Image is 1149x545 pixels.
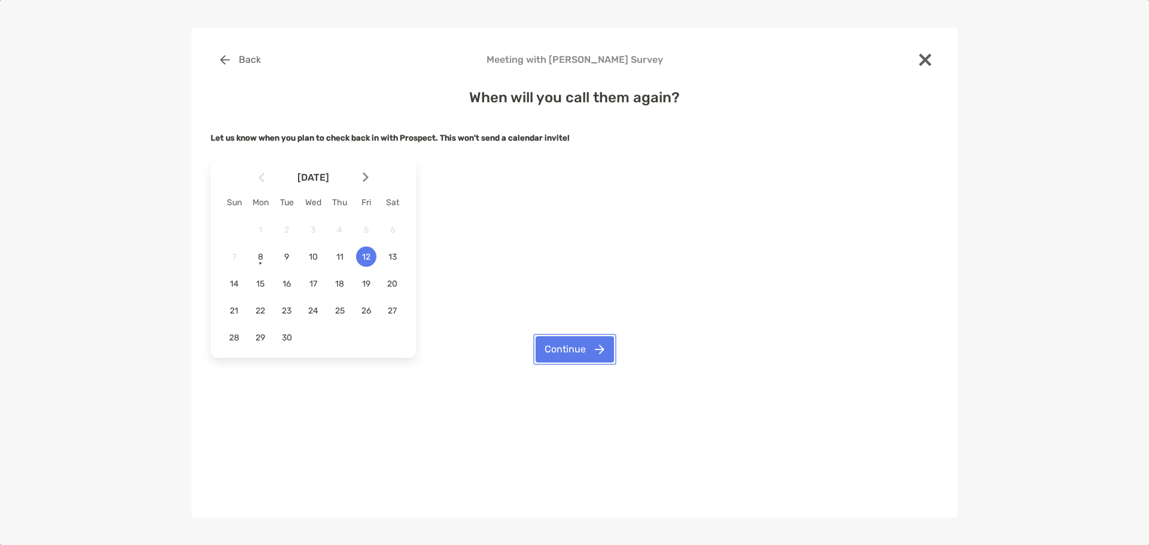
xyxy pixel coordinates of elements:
span: 12 [356,252,376,262]
span: 18 [330,279,350,289]
span: 20 [382,279,403,289]
img: Arrow icon [259,172,265,182]
span: 25 [330,306,350,316]
span: 14 [224,279,244,289]
span: 27 [382,306,403,316]
div: Sun [221,197,247,208]
span: 4 [330,225,350,235]
button: Back [211,47,270,73]
button: Continue [536,336,614,363]
span: 19 [356,279,376,289]
span: 2 [276,225,297,235]
div: Thu [327,197,353,208]
span: 9 [276,252,297,262]
div: Sat [379,197,406,208]
img: button icon [220,55,230,65]
span: 17 [303,279,323,289]
span: 7 [224,252,244,262]
span: 3 [303,225,323,235]
span: 8 [250,252,270,262]
strong: This won't send a calendar invite! [440,133,570,142]
span: 22 [250,306,270,316]
span: 11 [330,252,350,262]
span: 30 [276,333,297,343]
span: 16 [276,279,297,289]
div: Mon [247,197,273,208]
span: 1 [250,225,270,235]
span: 6 [382,225,403,235]
span: 23 [276,306,297,316]
span: 21 [224,306,244,316]
div: Fri [353,197,379,208]
span: 24 [303,306,323,316]
div: Wed [300,197,326,208]
img: Arrow icon [363,172,369,182]
span: 5 [356,225,376,235]
span: 26 [356,306,376,316]
h5: Let us know when you plan to check back in with Prospect. [211,133,938,142]
span: [DATE] [267,172,360,183]
span: 29 [250,333,270,343]
h4: When will you call them again? [211,89,938,106]
img: close modal [919,54,931,66]
span: 15 [250,279,270,289]
span: 13 [382,252,403,262]
span: 28 [224,333,244,343]
h4: Meeting with [PERSON_NAME] Survey [211,54,938,65]
span: 10 [303,252,323,262]
div: Tue [273,197,300,208]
